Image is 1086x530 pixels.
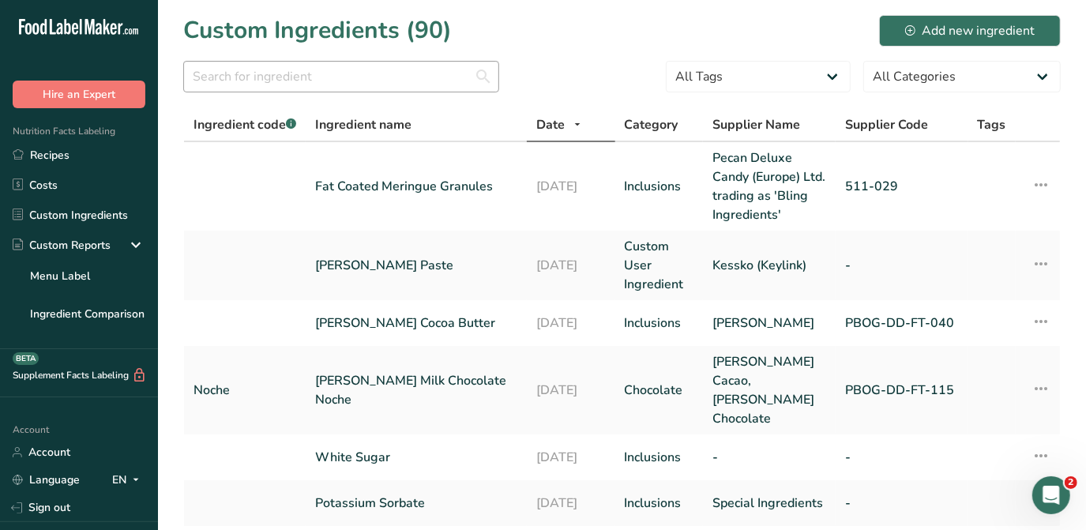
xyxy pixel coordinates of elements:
a: Language [13,466,80,494]
iframe: Intercom live chat [1032,476,1070,514]
button: Hire an Expert [13,81,145,108]
a: [PERSON_NAME] Milk Chocolate Noche [315,371,517,409]
a: Pecan Deluxe Candy (Europe) Ltd. trading as 'Bling Ingredients' [712,148,826,224]
a: [PERSON_NAME] Cocoa Butter [315,314,517,333]
a: Special Ingredients [712,494,826,513]
a: White Sugar [315,448,517,467]
a: [DATE] [536,381,606,400]
a: 511-029 [845,177,959,196]
a: PBOG-DD-FT-040 [845,314,959,333]
a: PBOG-DD-FT-115 [845,381,959,400]
a: [DATE] [536,177,606,196]
a: Custom User Ingredient [625,237,694,294]
a: Potassium Sorbate [315,494,517,513]
a: - [712,448,826,467]
button: Add new ingredient [879,15,1061,47]
a: [DATE] [536,494,606,513]
span: Category [625,115,678,134]
a: Kessko (Keylink) [712,256,826,275]
span: Ingredient name [315,115,411,134]
h1: Custom Ingredients (90) [183,13,452,48]
div: EN [112,471,145,490]
a: - [845,448,959,467]
span: Supplier Code [845,115,928,134]
a: [DATE] [536,314,606,333]
a: [PERSON_NAME] Cacao, [PERSON_NAME] Chocolate [712,352,826,428]
span: 2 [1065,476,1077,489]
input: Search for ingredient [183,61,499,92]
a: - [845,256,959,275]
span: Ingredient code [194,116,296,133]
a: [PERSON_NAME] [712,314,826,333]
span: Date [536,115,565,134]
a: Inclusions [625,448,694,467]
a: Noche [194,381,296,400]
div: Add new ingredient [905,21,1035,40]
span: Supplier Name [712,115,800,134]
a: [DATE] [536,448,606,467]
a: Fat Coated Meringue Granules [315,177,517,196]
a: [PERSON_NAME] Paste [315,256,517,275]
a: Inclusions [625,314,694,333]
div: BETA [13,352,39,365]
a: Inclusions [625,494,694,513]
a: Inclusions [625,177,694,196]
a: [DATE] [536,256,606,275]
a: - [845,494,959,513]
a: Chocolate [625,381,694,400]
span: Tags [978,115,1006,134]
div: Custom Reports [13,237,111,254]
